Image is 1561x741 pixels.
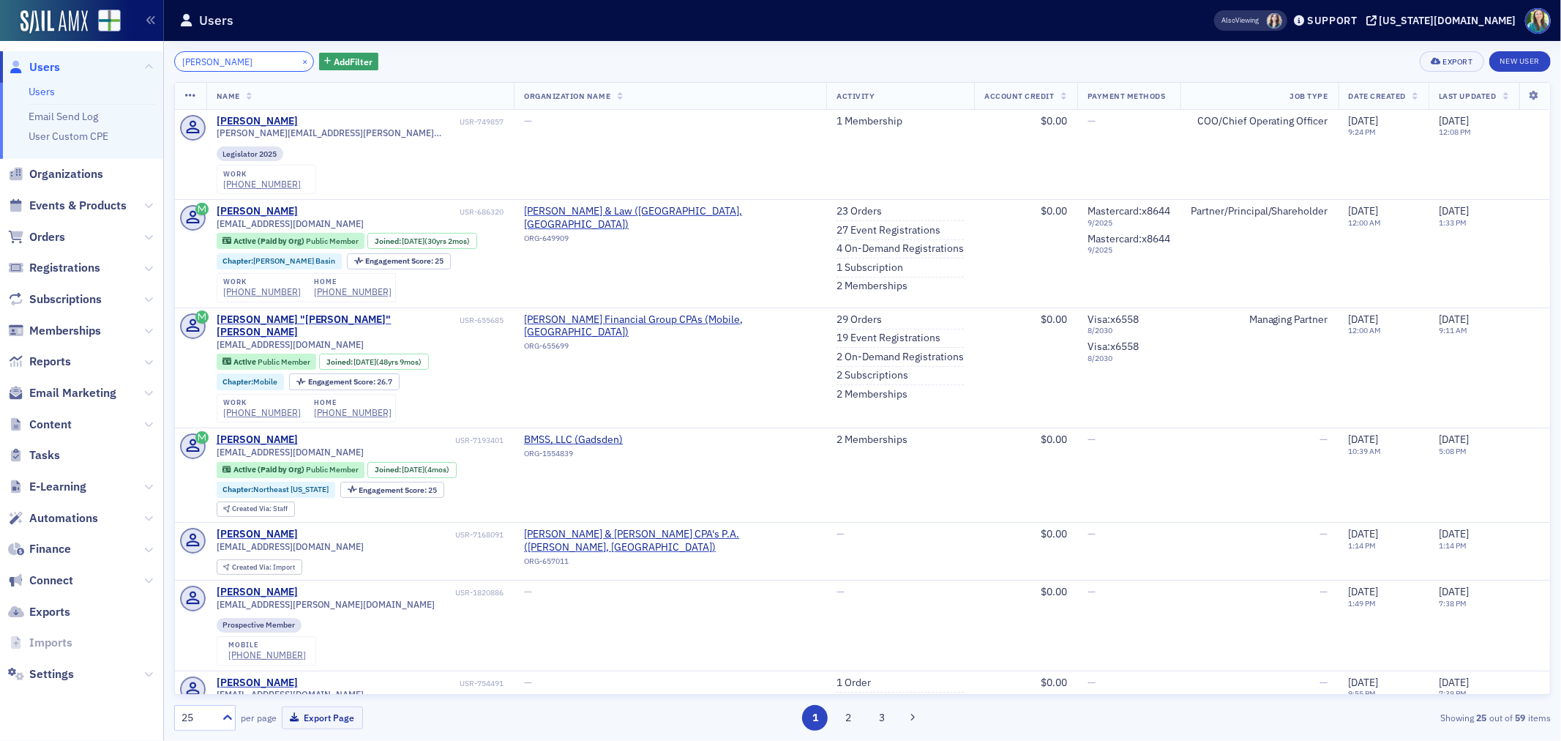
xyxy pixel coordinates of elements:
[353,357,422,367] div: (48yrs 9mos)
[524,313,816,339] a: [PERSON_NAME] Financial Group CPAs (Mobile, [GEOGRAPHIC_DATA])
[1420,51,1483,72] button: Export
[402,236,424,246] span: [DATE]
[29,479,86,495] span: E-Learning
[232,564,295,572] div: Import
[314,398,392,407] div: home
[289,373,400,390] div: Engagement Score: 26.7
[8,59,60,75] a: Users
[20,10,88,34] a: SailAMX
[524,528,816,554] a: [PERSON_NAME] & [PERSON_NAME] CPA's P.A. ([PERSON_NAME], [GEOGRAPHIC_DATA])
[836,91,875,101] span: Activity
[1041,433,1067,446] span: $0.00
[217,618,302,633] div: Prospective Member
[334,55,373,68] span: Add Filter
[319,354,429,370] div: Joined: 1976-12-13 00:00:00
[1349,585,1379,598] span: [DATE]
[1349,433,1379,446] span: [DATE]
[836,280,907,293] a: 2 Memberships
[402,465,449,474] div: (4mos)
[222,484,253,494] span: Chapter :
[836,332,940,345] a: 19 Event Registrations
[319,53,379,71] button: AddFilter
[524,313,816,339] span: Anthony Financial Group CPAs (Mobile, AL)
[306,464,359,474] span: Public Member
[836,205,882,218] a: 23 Orders
[29,604,70,620] span: Exports
[1349,114,1379,127] span: [DATE]
[524,433,657,447] a: BMSS, LLC (Gadsden)
[1439,114,1469,127] span: [DATE]
[217,127,504,138] span: [PERSON_NAME][EMAIL_ADDRESS][PERSON_NAME][DOMAIN_NAME]
[29,110,98,123] a: Email Send Log
[836,261,903,275] a: 1 Subscription
[1349,127,1377,137] time: 9:24 PM
[217,205,298,218] a: [PERSON_NAME]
[29,354,71,370] span: Reports
[869,705,894,731] button: 3
[300,588,504,597] div: USR-1820886
[1088,232,1170,245] span: Mastercard : x8644
[1088,114,1096,127] span: —
[1349,527,1379,540] span: [DATE]
[233,464,306,474] span: Active (Paid by Org)
[1443,58,1473,66] div: Export
[228,649,306,660] div: [PHONE_NUMBER]
[836,224,940,237] a: 27 Event Registrations
[8,354,71,370] a: Reports
[217,233,365,249] div: Active (Paid by Org): Active (Paid by Org): Public Member
[88,10,121,34] a: View Homepage
[1320,676,1328,689] span: —
[1088,218,1170,228] span: 9 / 2025
[223,170,301,179] div: work
[299,54,312,67] button: ×
[836,388,907,401] a: 2 Memberships
[836,705,861,731] button: 2
[524,449,657,463] div: ORG-1554839
[1041,313,1067,326] span: $0.00
[1439,91,1496,101] span: Last Updated
[217,354,317,370] div: Active: Active: Public Member
[1088,204,1170,217] span: Mastercard : x8644
[347,253,451,269] div: Engagement Score: 25
[1439,127,1471,137] time: 12:08 PM
[8,385,116,401] a: Email Marketing
[217,462,365,478] div: Active (Paid by Org): Active (Paid by Org): Public Member
[29,447,60,463] span: Tasks
[223,286,301,297] a: [PHONE_NUMBER]
[29,666,74,682] span: Settings
[366,256,435,266] span: Engagement Score :
[1191,313,1328,327] div: Managing Partner
[308,378,393,386] div: 26.7
[402,464,424,474] span: [DATE]
[1349,313,1379,326] span: [DATE]
[258,357,310,367] span: Public Member
[300,679,504,688] div: USR-754491
[29,198,127,214] span: Events & Products
[8,604,70,620] a: Exports
[1489,51,1551,72] a: New User
[29,573,73,589] span: Connect
[222,377,277,387] a: Chapter:Mobile
[836,242,964,256] a: 4 On-Demand Registrations
[306,236,359,246] span: Public Member
[1088,245,1170,255] span: 9 / 2025
[524,234,816,248] div: ORG-649909
[1439,313,1469,326] span: [DATE]
[1191,115,1328,128] div: COO/Chief Operating Officer
[222,485,329,494] a: Chapter:Northeast [US_STATE]
[223,179,301,190] a: [PHONE_NUMBER]
[217,115,298,128] a: [PERSON_NAME]
[1439,325,1467,335] time: 9:11 AM
[282,707,363,729] button: Export Page
[232,505,288,513] div: Staff
[314,407,392,418] a: [PHONE_NUMBER]
[1439,540,1467,551] time: 1:14 PM
[8,198,127,214] a: Events & Products
[836,369,908,382] a: 2 Subscriptions
[217,689,364,700] span: [EMAIL_ADDRESS][DOMAIN_NAME]
[1320,585,1328,598] span: —
[524,205,816,231] span: Wear Howell Strickland Quinn & Law (Decatur, AL)
[29,417,72,433] span: Content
